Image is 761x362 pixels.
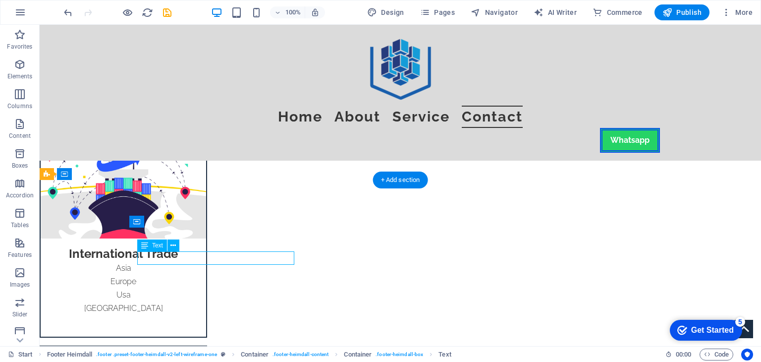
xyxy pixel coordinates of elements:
[9,132,31,140] p: Content
[8,349,33,361] a: Click to cancel selection. Double-click to open Pages
[241,349,269,361] span: Click to select. Double-click to edit
[416,4,459,20] button: Pages
[700,349,733,361] button: Code
[12,162,28,170] p: Boxes
[142,7,153,18] i: Reload page
[704,349,729,361] span: Code
[721,7,753,17] span: More
[363,4,408,20] div: Design (Ctrl+Alt+Y)
[438,349,451,361] span: Click to select. Double-click to edit
[221,352,225,357] i: This element is a customizable preset
[530,4,581,20] button: AI Writer
[29,11,72,20] div: Get Started
[420,7,455,17] span: Pages
[8,251,32,259] p: Features
[6,191,34,199] p: Accordion
[373,172,428,188] div: + Add section
[62,7,74,18] i: Undo: Change text (Ctrl+Z)
[8,5,80,26] div: Get Started 5 items remaining, 0% complete
[285,6,301,18] h6: 100%
[152,242,163,248] span: Text
[73,2,83,12] div: 5
[96,349,217,361] span: . footer .preset-footer-heimdall-v2-left-wireframe-one
[161,6,173,18] button: save
[534,7,577,17] span: AI Writer
[665,349,692,361] h6: Session time
[363,4,408,20] button: Design
[7,72,33,80] p: Elements
[7,43,32,51] p: Favorites
[654,4,709,20] button: Publish
[367,7,404,17] span: Design
[593,7,643,17] span: Commerce
[344,349,372,361] span: Click to select. Double-click to edit
[467,4,522,20] button: Navigator
[471,7,518,17] span: Navigator
[741,349,753,361] button: Usercentrics
[11,221,29,229] p: Tables
[272,349,328,361] span: . footer-heimdall-content
[662,7,702,17] span: Publish
[10,281,30,289] p: Images
[270,6,305,18] button: 100%
[683,351,684,358] span: :
[47,349,92,361] span: Click to select. Double-click to edit
[717,4,757,20] button: More
[7,102,32,110] p: Columns
[62,6,74,18] button: undo
[676,349,691,361] span: 00 00
[47,349,451,361] nav: breadcrumb
[121,6,133,18] button: Click here to leave preview mode and continue editing
[141,6,153,18] button: reload
[12,310,28,318] p: Slider
[589,4,647,20] button: Commerce
[376,349,423,361] span: . footer-heimdall-box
